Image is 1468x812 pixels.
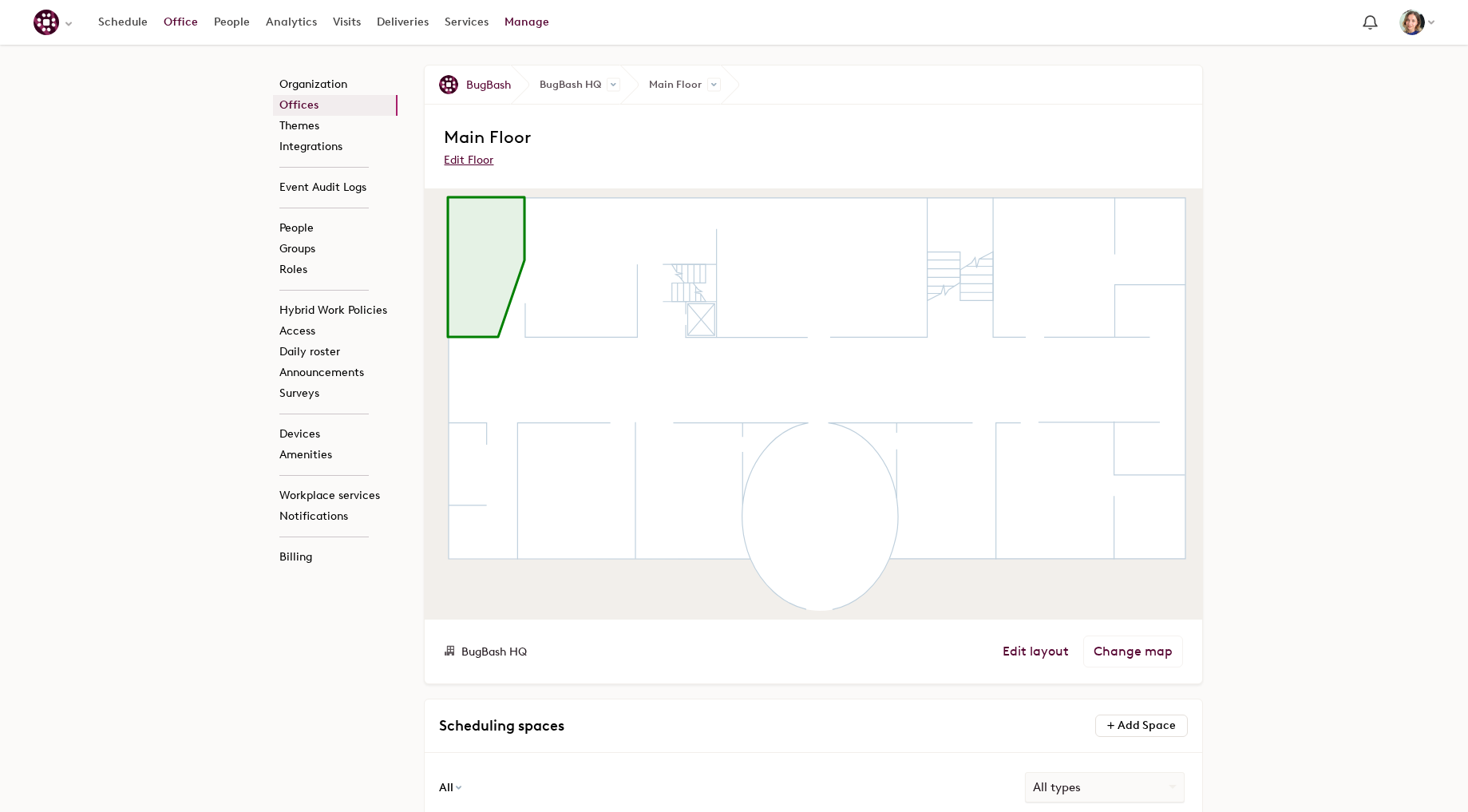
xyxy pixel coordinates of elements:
[273,506,398,527] a: Notifications
[273,342,398,362] a: Daily roster
[273,95,398,116] a: Offices
[273,362,398,383] a: Announcements
[273,485,398,506] a: Workplace services
[444,126,531,148] span: Main Floor
[156,8,206,37] a: Office
[273,218,398,239] a: People
[425,65,511,104] a: BugBash BugBash
[258,8,325,37] a: Analytics
[206,8,258,37] a: People
[497,8,557,37] a: Manage
[273,424,398,445] a: Devices
[273,300,398,321] a: Hybrid Work Policies
[26,5,82,41] button: Select an organization - BugBash currently selected
[90,8,156,37] a: Schedule
[461,645,527,659] span: BugBash HQ
[1391,6,1442,39] button: Dolores Kosović
[620,65,721,104] span: Main Floor
[1083,636,1183,667] a: Change map
[325,8,369,37] a: Visits
[273,177,398,198] a: Event Audit Logs
[273,137,398,157] a: Integrations
[1095,715,1188,737] button: Add Space
[273,74,398,95] a: Organization
[1359,12,1381,34] span: Notification bell navigates to notifications page
[369,8,437,37] a: Deliveries
[1355,8,1385,38] a: Notification bell navigates to notifications page
[1399,10,1425,35] img: Dolores Kosović
[273,239,398,259] a: Groups
[273,445,398,465] a: Amenities
[511,65,620,104] span: BugBash HQ
[273,547,398,568] a: Billing
[466,77,511,93] span: BugBash
[1003,644,1069,660] a: Edit layout
[273,321,398,342] a: Access
[273,116,398,137] a: Themes
[273,259,398,280] a: Roles
[1118,719,1176,732] span: Add Space
[439,714,829,738] h3: Scheduling spaces
[439,75,458,94] img: BugBash
[273,383,398,404] a: Surveys
[439,782,453,794] span: All
[444,153,493,167] a: Edit Floor
[437,8,497,37] a: Services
